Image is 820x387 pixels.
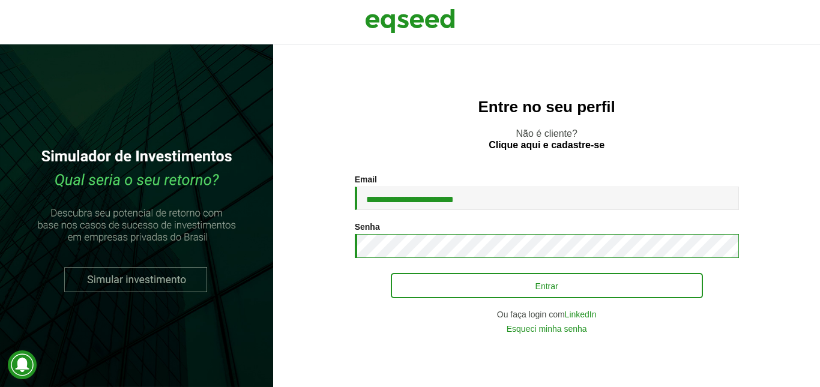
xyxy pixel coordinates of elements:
img: EqSeed Logo [365,6,455,36]
h2: Entre no seu perfil [297,98,796,116]
a: Clique aqui e cadastre-se [489,140,604,150]
button: Entrar [391,273,703,298]
p: Não é cliente? [297,128,796,151]
div: Ou faça login com [355,310,739,319]
label: Senha [355,223,380,231]
label: Email [355,175,377,184]
a: Esqueci minha senha [507,325,587,333]
a: LinkedIn [565,310,597,319]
